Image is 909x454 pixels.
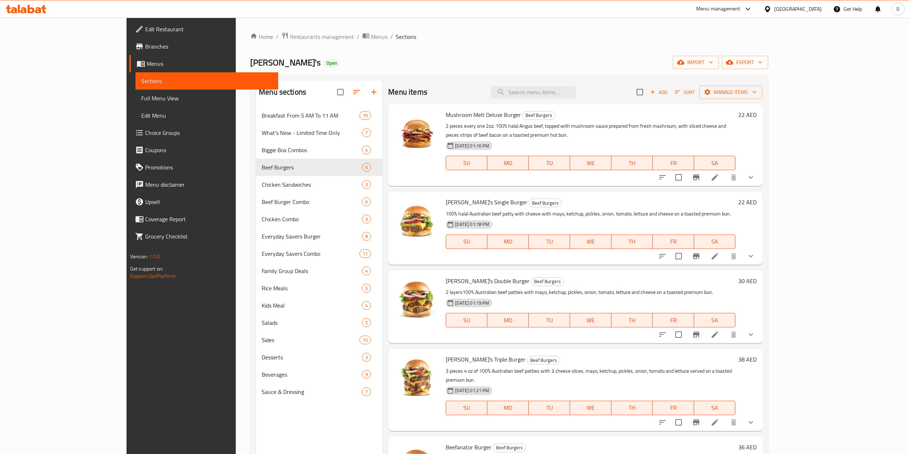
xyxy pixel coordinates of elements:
[487,156,529,170] button: MO
[256,176,382,193] div: Chicken Sandwiches3
[446,276,529,286] span: [PERSON_NAME]'s Double Burger
[452,387,492,394] span: [DATE] 01:21 PM
[149,252,160,261] span: 1.0.0
[573,236,609,247] span: WE
[359,249,371,258] div: items
[362,216,371,223] span: 3
[362,32,387,41] a: Menus
[696,5,740,13] div: Menu-management
[129,55,278,72] a: Menus
[711,330,719,339] a: Edit menu item
[742,414,759,431] button: show more
[141,94,272,103] span: Full Menu View
[711,252,719,260] a: Edit menu item
[323,59,340,68] div: Open
[388,87,427,97] h2: Menu items
[262,111,359,120] span: Breakfast From 5 AM To 11 AM
[262,353,362,362] span: Desserts
[145,42,272,51] span: Branches
[738,354,757,364] h6: 38 AED
[394,276,440,322] img: Wendy's Double Burger
[362,285,371,292] span: 5
[130,252,148,261] span: Version:
[747,252,755,260] svg: Show Choices
[487,313,529,327] button: MO
[742,169,759,186] button: show more
[256,159,382,176] div: Beef Burgers6
[359,111,371,120] div: items
[523,111,555,119] span: Beef Burgers
[348,83,365,101] span: Sort sections
[671,415,686,430] span: Select to update
[529,199,561,207] span: Beef Burgers
[570,156,611,170] button: WE
[256,297,382,314] div: Kids Meal4
[256,349,382,366] div: Desserts3
[738,110,757,120] h6: 22 AED
[362,319,371,326] span: 5
[446,354,525,365] span: [PERSON_NAME]'s Triple Burger
[725,414,742,431] button: delete
[670,87,699,98] span: Sort items
[129,21,278,38] a: Edit Restaurant
[262,318,362,327] span: Salads
[614,315,650,326] span: TH
[145,163,272,172] span: Promotions
[145,128,272,137] span: Choice Groups
[725,326,742,343] button: delete
[262,163,362,172] span: Beef Burgers
[396,32,416,41] span: Sections
[573,315,609,326] span: WE
[256,331,382,349] div: Sides10
[262,267,362,275] span: Family Group Deals
[446,122,735,140] p: 2 pieces every one 2oz. 100% halal Angus beef, topped with mushroom sauce prepared from fresh mas...
[262,249,359,258] span: Everyday Savers Combo
[256,124,382,141] div: What's New - Limited Time Only7
[653,313,694,327] button: FR
[446,401,487,415] button: SU
[527,356,560,364] span: Beef Burgers
[262,128,362,137] span: What's New - Limited Time Only
[250,54,321,71] span: [PERSON_NAME]'s
[570,401,611,415] button: WE
[527,356,560,364] div: Beef Burgers
[452,300,492,307] span: [DATE] 01:19 PM
[611,156,653,170] button: TH
[394,197,440,243] img: Wendy's Single Burger
[365,83,382,101] button: Add section
[136,107,278,124] a: Edit Menu
[256,245,382,262] div: Everyday Savers Combo11
[145,215,272,223] span: Coverage Report
[697,315,733,326] span: SA
[738,442,757,452] h6: 36 AED
[487,401,529,415] button: MO
[493,444,526,452] div: Beef Burgers
[654,169,671,186] button: sort-choices
[449,315,485,326] span: SU
[532,315,567,326] span: TU
[362,268,371,274] span: 4
[360,112,371,119] span: 19
[570,235,611,249] button: WE
[262,284,362,292] span: Rice Meals
[688,169,705,186] button: Branch-specific-item
[256,262,382,280] div: Family Group Deals4
[362,180,371,189] div: items
[362,215,371,223] div: items
[256,366,382,383] div: Beverages9
[262,198,362,206] span: Beef Burger Combo
[529,156,570,170] button: TU
[679,58,713,67] span: import
[529,401,570,415] button: TU
[487,235,529,249] button: MO
[362,387,371,396] div: items
[357,32,359,41] li: /
[371,32,387,41] span: Menus
[446,367,735,385] p: 3 pieces 4 oz of 100% Australian beef patties with 3 cheese slices, mayo, ketchup, pickles, onion...
[738,197,757,207] h6: 22 AED
[742,326,759,343] button: show more
[688,414,705,431] button: Branch-specific-item
[727,58,762,67] span: export
[136,90,278,107] a: Full Menu View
